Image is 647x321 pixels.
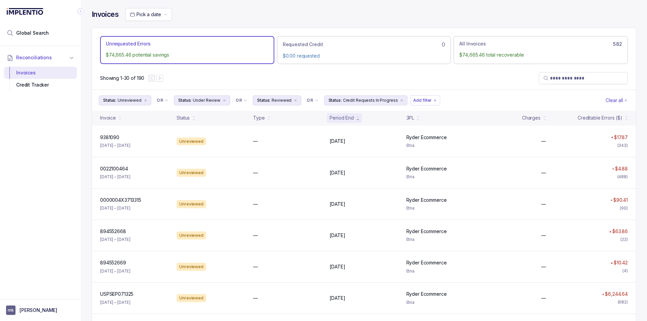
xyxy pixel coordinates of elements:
p: Etna [406,173,475,180]
p: Status: [329,97,342,104]
div: 3PL [406,115,414,121]
p: — [541,263,546,270]
span: Global Search [16,30,49,36]
div: Status [177,115,190,121]
h4: Invoices [92,10,119,19]
p: $74,665.46 potential savings [106,52,269,58]
button: Filter Chip Add filter [410,95,440,105]
p: — [541,295,546,301]
img: red pointer upwards [610,199,612,201]
p: [DATE] [330,263,345,270]
p: — [253,169,258,176]
search: Date Range Picker [130,11,161,18]
ul: Filter Group [99,95,604,105]
p: — [253,138,258,145]
p: Credit Requests In Progress [343,97,398,104]
button: Clear Filters [604,95,629,105]
p: Reviewed [272,97,291,104]
p: 0000004X3713315 [100,197,141,203]
button: Filter Chip Connector undefined [154,96,171,105]
p: Etna [406,142,475,149]
button: Filter Chip Connector undefined [233,96,250,105]
div: (488) [617,173,628,180]
p: Etna [406,299,475,306]
img: red pointer upwards [611,262,613,264]
div: Invoice [100,115,116,121]
p: $10.42 [614,259,628,266]
div: (4) [622,267,628,274]
p: OR [307,98,313,103]
p: [DATE] – [DATE] [100,142,130,149]
p: — [253,201,258,207]
p: Etna [406,205,475,212]
div: Unreviewed [177,294,206,302]
p: Showing 1-30 of 190 [100,75,144,82]
div: Invoices [9,67,71,79]
p: 894552669 [100,259,126,266]
p: Ryder Ecommerce [406,134,447,141]
p: All Invoices [459,40,486,47]
p: — [541,201,546,207]
div: Remaining page entries [100,75,144,82]
p: Clear all [606,97,623,104]
p: [DATE] [330,295,345,301]
p: Requested Credit [283,41,323,48]
div: Unreviewed [177,231,206,239]
p: [DATE] – [DATE] [100,299,130,306]
p: 894552668 [100,228,126,235]
p: $63.86 [612,228,628,235]
div: (22) [620,236,628,243]
p: [DATE] – [DATE] [100,205,130,212]
p: [DATE] [330,201,345,207]
button: Filter Chip Reviewed [253,95,301,105]
div: remove content [399,98,404,103]
img: red pointer upwards [611,136,613,138]
div: Unreviewed [177,137,206,146]
p: Etna [406,268,475,275]
p: — [253,295,258,301]
div: Reconciliations [4,65,77,93]
p: — [541,169,546,176]
p: USPSEP071325 [100,291,133,297]
p: Ryder Ecommerce [406,228,447,235]
h6: 582 [613,41,622,47]
div: remove content [293,98,298,103]
button: Filter Chip Credit Requests In Progress [324,95,408,105]
div: 0 [283,40,445,49]
img: red pointer upwards [612,168,614,170]
button: Reconciliations [4,50,77,65]
p: Under Review [193,97,220,104]
p: [DATE] [330,232,345,239]
p: [DATE] – [DATE] [100,173,130,180]
p: [DATE] – [DATE] [100,268,130,275]
p: Ryder Ecommerce [406,165,447,172]
button: Filter Chip Under Review [174,95,230,105]
p: Status: [257,97,270,104]
div: Unreviewed [177,200,206,208]
div: Unreviewed [177,263,206,271]
p: OR [236,98,242,103]
div: remove content [143,98,148,103]
img: red pointer upwards [602,293,604,295]
p: — [541,138,546,145]
div: Unreviewed [177,169,206,177]
p: Etna [406,236,475,243]
li: Filter Chip Connector undefined [307,98,318,103]
button: Filter Chip Connector undefined [304,96,321,105]
p: [PERSON_NAME] [20,307,57,314]
p: Ryder Ecommerce [406,291,447,297]
button: Date Range Picker [125,8,172,21]
p: $4.88 [615,165,628,172]
p: — [541,232,546,239]
p: Unreviewed [118,97,142,104]
p: [DATE] [330,169,345,176]
div: (682) [618,299,628,306]
p: $0.00 requested [283,53,445,59]
p: $74,665.46 total recoverable [459,52,622,58]
p: [DATE] – [DATE] [100,236,130,243]
p: Status: [178,97,191,104]
button: Filter Chip Unreviewed [99,95,151,105]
